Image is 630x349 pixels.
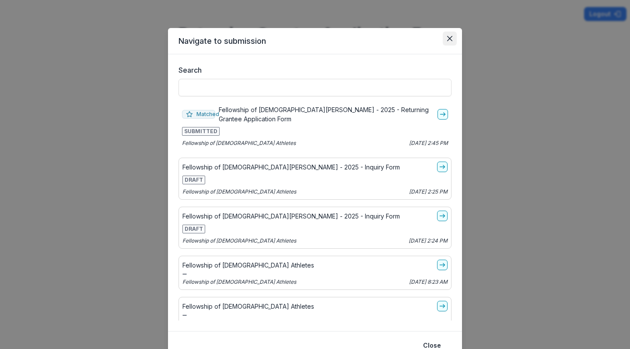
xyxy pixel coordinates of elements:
[182,261,314,270] p: Fellowship of [DEMOGRAPHIC_DATA] Athletes
[182,225,205,233] span: DRAFT
[182,278,296,286] p: Fellowship of [DEMOGRAPHIC_DATA] Athletes
[182,302,314,311] p: Fellowship of [DEMOGRAPHIC_DATA] Athletes
[182,319,296,327] p: Fellowship of [DEMOGRAPHIC_DATA] Athletes
[409,188,448,196] p: [DATE] 2:25 PM
[219,105,434,123] p: Fellowship of [DEMOGRAPHIC_DATA][PERSON_NAME] - 2025 - Returning Grantee Application Form
[409,139,448,147] p: [DATE] 2:45 PM
[409,237,448,245] p: [DATE] 2:24 PM
[182,110,215,119] span: Matched
[437,301,448,311] a: go-to
[182,139,296,147] p: Fellowship of [DEMOGRAPHIC_DATA] Athletes
[437,211,448,221] a: go-to
[182,127,220,136] span: SUBMITTED
[168,28,462,54] header: Navigate to submission
[182,212,400,221] p: Fellowship of [DEMOGRAPHIC_DATA][PERSON_NAME] - 2025 - Inquiry Form
[182,176,205,184] span: DRAFT
[178,65,446,75] label: Search
[409,278,448,286] p: [DATE] 8:23 AM
[182,162,400,172] p: Fellowship of [DEMOGRAPHIC_DATA][PERSON_NAME] - 2025 - Inquiry Form
[182,237,296,245] p: Fellowship of [DEMOGRAPHIC_DATA] Athletes
[437,260,448,270] a: go-to
[443,32,457,46] button: Close
[437,162,448,172] a: go-to
[182,188,296,196] p: Fellowship of [DEMOGRAPHIC_DATA] Athletes
[409,319,448,327] p: [DATE] 8:23 AM
[437,109,448,120] a: go-to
